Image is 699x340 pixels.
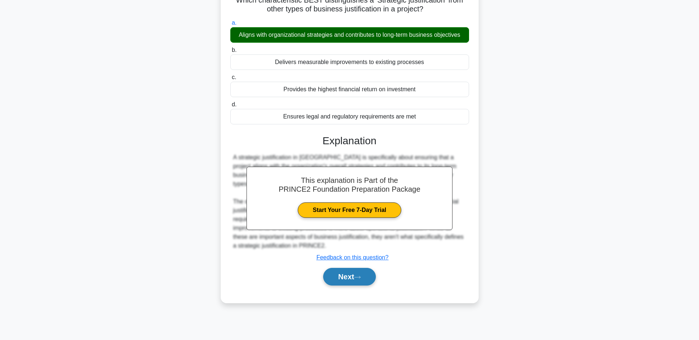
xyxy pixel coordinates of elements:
span: b. [232,47,237,53]
span: a. [232,20,237,26]
span: c. [232,74,236,80]
span: d. [232,101,237,107]
div: A strategic justification in [GEOGRAPHIC_DATA] is specifically about ensuring that a project alig... [233,153,466,250]
div: Delivers measurable improvements to existing processes [230,54,469,70]
div: Ensures legal and regulatory requirements are met [230,109,469,124]
div: Provides the highest financial return on investment [230,82,469,97]
h3: Explanation [235,135,465,147]
button: Next [323,268,376,286]
a: Feedback on this question? [317,254,389,261]
a: Start Your Free 7-Day Trial [298,202,401,218]
div: Aligns with organizational strategies and contributes to long-term business objectives [230,27,469,43]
